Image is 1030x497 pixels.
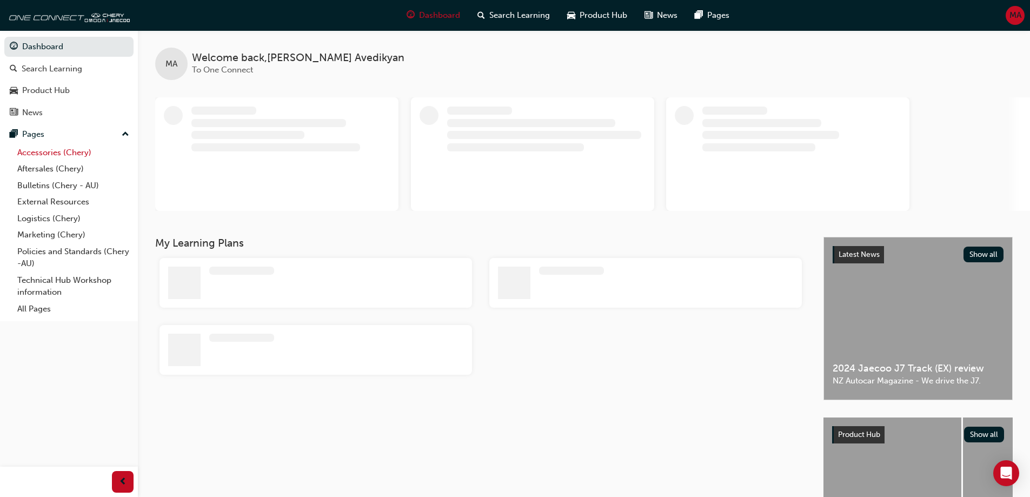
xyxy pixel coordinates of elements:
[657,9,677,22] span: News
[838,430,880,439] span: Product Hub
[4,59,134,79] a: Search Learning
[833,375,1004,387] span: NZ Autocar Magazine - We drive the J7.
[580,9,627,22] span: Product Hub
[1006,6,1025,25] button: MA
[993,460,1019,486] div: Open Intercom Messenger
[567,9,575,22] span: car-icon
[686,4,738,26] a: pages-iconPages
[22,128,44,141] div: Pages
[4,81,134,101] a: Product Hub
[13,161,134,177] a: Aftersales (Chery)
[559,4,636,26] a: car-iconProduct Hub
[13,243,134,272] a: Policies and Standards (Chery -AU)
[407,9,415,22] span: guage-icon
[469,4,559,26] a: search-iconSearch Learning
[119,475,127,489] span: prev-icon
[22,63,82,75] div: Search Learning
[22,107,43,119] div: News
[13,194,134,210] a: External Resources
[192,52,404,64] span: Welcome back , [PERSON_NAME] Avedikyan
[13,272,134,301] a: Technical Hub Workshop information
[4,124,134,144] button: Pages
[477,9,485,22] span: search-icon
[13,144,134,161] a: Accessories (Chery)
[839,250,880,259] span: Latest News
[122,128,129,142] span: up-icon
[155,237,806,249] h3: My Learning Plans
[10,130,18,140] span: pages-icon
[4,37,134,57] a: Dashboard
[10,86,18,96] span: car-icon
[10,108,18,118] span: news-icon
[963,247,1004,262] button: Show all
[489,9,550,22] span: Search Learning
[4,35,134,124] button: DashboardSearch LearningProduct HubNews
[10,64,17,74] span: search-icon
[10,42,18,52] span: guage-icon
[823,237,1013,400] a: Latest NewsShow all2024 Jaecoo J7 Track (EX) reviewNZ Autocar Magazine - We drive the J7.
[644,9,653,22] span: news-icon
[419,9,460,22] span: Dashboard
[13,210,134,227] a: Logistics (Chery)
[964,427,1005,442] button: Show all
[833,362,1004,375] span: 2024 Jaecoo J7 Track (EX) review
[165,58,177,70] span: MA
[22,84,70,97] div: Product Hub
[1009,9,1021,22] span: MA
[4,103,134,123] a: News
[832,426,1004,443] a: Product HubShow all
[5,4,130,26] img: oneconnect
[707,9,729,22] span: Pages
[192,65,253,75] span: To One Connect
[833,246,1004,263] a: Latest NewsShow all
[636,4,686,26] a: news-iconNews
[13,177,134,194] a: Bulletins (Chery - AU)
[695,9,703,22] span: pages-icon
[398,4,469,26] a: guage-iconDashboard
[13,227,134,243] a: Marketing (Chery)
[13,301,134,317] a: All Pages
